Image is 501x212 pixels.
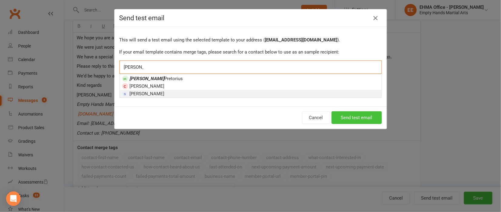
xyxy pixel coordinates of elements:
[332,111,382,124] button: Send test email
[6,191,21,206] div: Open Intercom Messenger
[371,13,381,23] button: Close
[130,91,165,96] span: [PERSON_NAME]
[265,37,338,43] strong: [EMAIL_ADDRESS][DOMAIN_NAME]
[130,76,183,81] span: Pretorius
[119,36,382,44] p: This will send a test email using the selected template to your address ( ).
[302,111,330,124] button: Cancel
[130,76,165,81] em: [PERSON_NAME]
[130,83,165,89] span: [PERSON_NAME]
[119,48,382,56] p: If your email template contains merge tags, please search for a contact below to use as an sample...
[123,63,144,71] input: Search by contact name
[119,14,382,22] h4: Send test email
